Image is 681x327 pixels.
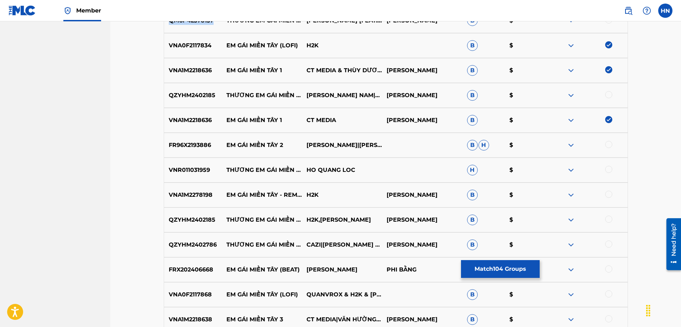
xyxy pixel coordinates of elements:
[302,91,382,100] p: [PERSON_NAME] NAM|H2K
[302,241,382,249] p: CAZI|[PERSON_NAME] NAM|H2K
[221,290,302,299] p: EM GÁI MIỀN TÂY (LOFI)
[302,41,382,50] p: H2K
[478,140,489,151] span: H
[302,116,382,125] p: CT MEDIA
[567,116,575,125] img: expand
[164,315,222,324] p: VNA1M2218638
[164,91,222,100] p: QZYHM2402185
[567,191,575,199] img: expand
[567,166,575,174] img: expand
[302,191,382,199] p: H2K
[164,141,222,149] p: FR96X2193886
[302,315,382,324] p: CT MEDIA|VĂN HƯỜNG|THÙY DƯƠNG
[164,216,222,224] p: QZYHM2402185
[467,65,478,76] span: B
[164,41,222,50] p: VNA0F2117834
[567,265,575,274] img: expand
[505,116,547,125] p: $
[461,260,540,278] button: Match104 Groups
[221,166,302,174] p: THƯƠNG EM GÁI MIỀN TÂY
[467,190,478,200] span: B
[164,191,222,199] p: VNA1M2278198
[567,290,575,299] img: expand
[505,290,547,299] p: $
[643,6,651,15] img: help
[505,166,547,174] p: $
[645,293,681,327] iframe: Chat Widget
[467,165,478,175] span: H
[467,140,478,151] span: B
[505,315,547,324] p: $
[164,265,222,274] p: FRX202406668
[76,6,101,15] span: Member
[621,4,635,18] a: Public Search
[382,116,462,125] p: [PERSON_NAME]
[467,115,478,126] span: B
[9,5,36,16] img: MLC Logo
[221,265,302,274] p: EM GÁI MIỀN TÂY (BEAT)
[624,6,633,15] img: search
[382,265,462,274] p: PHI BẰNG
[382,216,462,224] p: [PERSON_NAME]
[302,66,382,75] p: CT MEDIA & THÙY DƯƠNG
[467,40,478,51] span: B
[382,315,462,324] p: [PERSON_NAME]
[505,41,547,50] p: $
[467,215,478,225] span: B
[567,91,575,100] img: expand
[658,4,672,18] div: User Menu
[467,239,478,250] span: B
[302,290,382,299] p: QUANVROX & H2K & [PERSON_NAME] & TIẾN VÀM CỎ
[164,116,222,125] p: VNA1M2218636
[221,41,302,50] p: EM GÁI MIỀN TÂY (LOFI)
[63,6,72,15] img: Top Rightsholder
[567,141,575,149] img: expand
[164,166,222,174] p: VNR011031959
[661,216,681,273] iframe: Resource Center
[221,91,302,100] p: THƯƠNG EM GÁI MIỀN TÂY
[302,141,382,149] p: [PERSON_NAME]|[PERSON_NAME]|[PERSON_NAME]
[505,66,547,75] p: $
[643,300,654,321] div: Drag
[505,191,547,199] p: $
[505,241,547,249] p: $
[221,191,302,199] p: EM GÁI MIỀN TÂY - REMIX
[567,315,575,324] img: expand
[382,66,462,75] p: [PERSON_NAME]
[567,241,575,249] img: expand
[302,216,382,224] p: H2K,[PERSON_NAME]
[467,314,478,325] span: B
[221,141,302,149] p: EM GÁI MIỀN TÂY 2
[505,216,547,224] p: $
[567,216,575,224] img: expand
[382,91,462,100] p: [PERSON_NAME]
[221,241,302,249] p: THƯƠNG EM GÁI MIỀN TÂY
[605,66,612,73] img: deselect
[221,66,302,75] p: EM GÁI MIỀN TÂY 1
[505,141,547,149] p: $
[605,41,612,48] img: deselect
[382,191,462,199] p: [PERSON_NAME]
[640,4,654,18] div: Help
[221,116,302,125] p: EM GÁI MIỀN TÂY 1
[302,166,382,174] p: HO QUANG LOC
[567,41,575,50] img: expand
[567,66,575,75] img: expand
[505,91,547,100] p: $
[221,216,302,224] p: THƯƠNG EM GÁI MIỀN TÂY
[467,90,478,101] span: B
[164,241,222,249] p: QZYHM2402786
[605,116,612,123] img: deselect
[382,241,462,249] p: [PERSON_NAME]
[467,289,478,300] span: B
[164,290,222,299] p: VNA0F2117868
[221,315,302,324] p: EM GÁI MIỀN TÂY 3
[164,66,222,75] p: VNA1M2218636
[302,265,382,274] p: [PERSON_NAME]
